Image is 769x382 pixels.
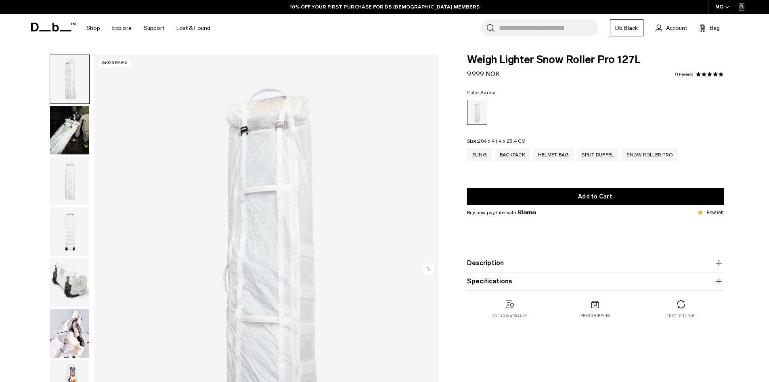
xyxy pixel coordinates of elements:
img: Weigh_Lighter_Snow_Roller_Pro_127L_4.png [50,258,89,307]
button: Weigh_Lighter_Snow_Roller_Pro_127L_1.png [50,55,90,104]
a: Db Black [610,19,643,36]
img: {"height" => 20, "alt" => "Klarna"} [518,210,536,214]
button: Weigh Lighter Snow Roller Pro 127L Aurora [50,309,90,358]
button: Description [467,258,724,268]
button: Specifications [467,276,724,286]
img: Weigh Lighter Snow Roller Pro 127L Aurora [50,309,89,358]
p: Few left [706,209,723,216]
a: 1 reviews [675,72,694,76]
span: 9.999 NOK [467,70,500,78]
img: Weigh_Lighter_Snow_Roller_Pro_127L_2.png [50,157,89,205]
span: Buy now pay later with [467,209,536,216]
a: Account [656,23,687,33]
button: Next slide [422,263,434,276]
a: Snow Roller Pro [621,148,678,161]
span: 204 x 41.4 x 23.4 CM [478,138,526,144]
span: Aurora [480,90,496,95]
p: 2 year warranty [492,313,527,319]
span: Account [666,24,687,32]
a: Lost & Found [176,14,210,42]
button: Add to Cart [467,188,724,205]
a: Support [144,14,164,42]
a: Aurora [467,100,487,125]
legend: Size: [467,139,526,144]
img: Weigh_Lighter_snow_Roller_Lifestyle.png [50,106,89,154]
p: Free returns [666,313,695,319]
nav: Main Navigation [80,14,216,42]
a: Split Duffel [576,148,619,161]
a: Sling [467,148,492,161]
a: 10% OFF YOUR FIRST PURCHASE FOR DB [DEMOGRAPHIC_DATA] MEMBERS [290,3,480,11]
button: Weigh_Lighter_Snow_Roller_Pro_127L_4.png [50,258,90,307]
a: Shop [86,14,100,42]
button: Weigh_Lighter_snow_Roller_Lifestyle.png [50,106,90,155]
img: Weigh_Lighter_Snow_Roller_Pro_127L_1.png [50,55,89,103]
a: Explore [112,14,132,42]
button: Bag [699,23,720,33]
legend: Color: [467,90,496,95]
img: Weigh_Lighter_Snow_Roller_Pro_127L_3.png [50,207,89,256]
span: Weigh Lighter Snow Roller Pro 127L [467,55,724,65]
button: Weigh_Lighter_Snow_Roller_Pro_127L_2.png [50,156,90,206]
p: 2400 grams [98,59,131,67]
a: Backpack [495,148,530,161]
span: Bag [710,24,720,32]
button: Weigh_Lighter_Snow_Roller_Pro_127L_3.png [50,207,90,256]
p: Free shipping [580,313,610,319]
a: Helmet Bag [533,148,574,161]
